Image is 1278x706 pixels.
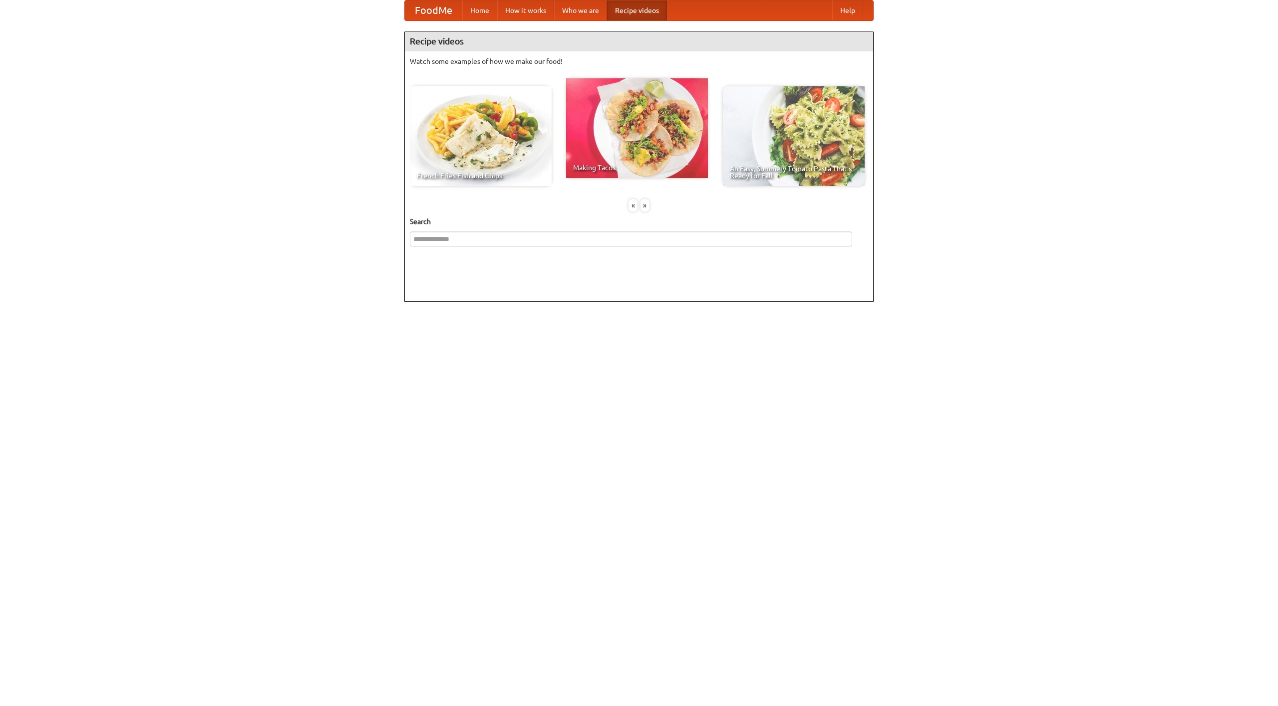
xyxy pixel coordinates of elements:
[410,86,552,186] a: French Fries Fish and Chips
[566,78,708,178] a: Making Tacos
[410,56,868,66] p: Watch some examples of how we make our food!
[723,86,865,186] a: An Easy, Summery Tomato Pasta That's Ready for Fall
[573,164,701,171] span: Making Tacos
[410,217,868,227] h5: Search
[554,0,607,20] a: Who we are
[417,172,545,179] span: French Fries Fish and Chips
[462,0,497,20] a: Home
[405,0,462,20] a: FoodMe
[629,199,638,212] div: «
[405,31,873,51] h4: Recipe videos
[607,0,667,20] a: Recipe videos
[640,199,649,212] div: »
[497,0,554,20] a: How it works
[832,0,863,20] a: Help
[730,165,858,179] span: An Easy, Summery Tomato Pasta That's Ready for Fall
